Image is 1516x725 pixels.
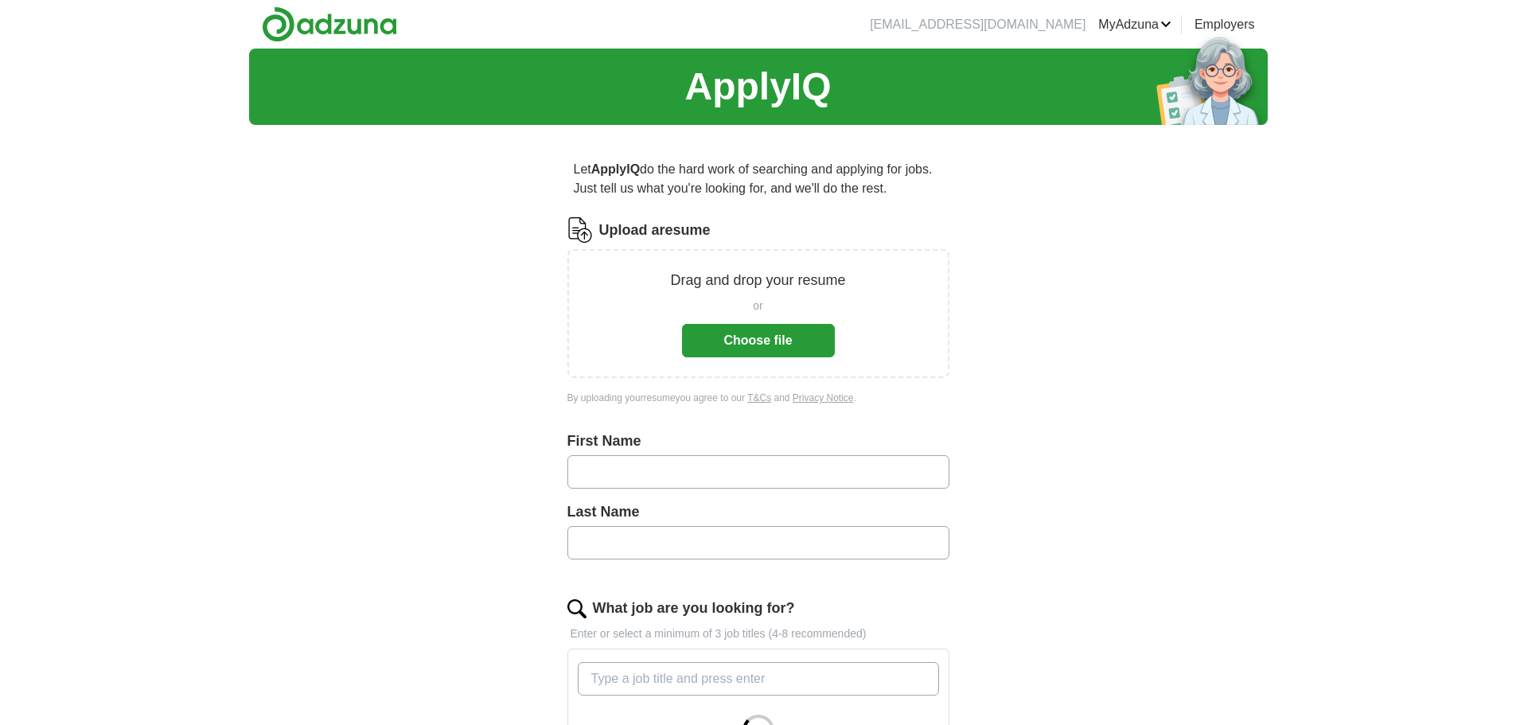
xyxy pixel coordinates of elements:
[567,217,593,243] img: CV Icon
[870,15,1085,34] li: [EMAIL_ADDRESS][DOMAIN_NAME]
[567,154,949,205] p: Let do the hard work of searching and applying for jobs. Just tell us what you're looking for, an...
[567,501,949,523] label: Last Name
[599,220,711,241] label: Upload a resume
[593,598,795,619] label: What job are you looking for?
[747,392,771,403] a: T&Cs
[567,431,949,452] label: First Name
[684,58,831,115] h1: ApplyIQ
[591,162,640,176] strong: ApplyIQ
[262,6,397,42] img: Adzuna logo
[1098,15,1171,34] a: MyAdzuna
[567,626,949,642] p: Enter or select a minimum of 3 job titles (4-8 recommended)
[567,599,587,618] img: search.png
[578,662,939,696] input: Type a job title and press enter
[1194,15,1255,34] a: Employers
[753,298,762,314] span: or
[793,392,854,403] a: Privacy Notice
[670,270,845,291] p: Drag and drop your resume
[682,324,835,357] button: Choose file
[567,391,949,405] div: By uploading your resume you agree to our and .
